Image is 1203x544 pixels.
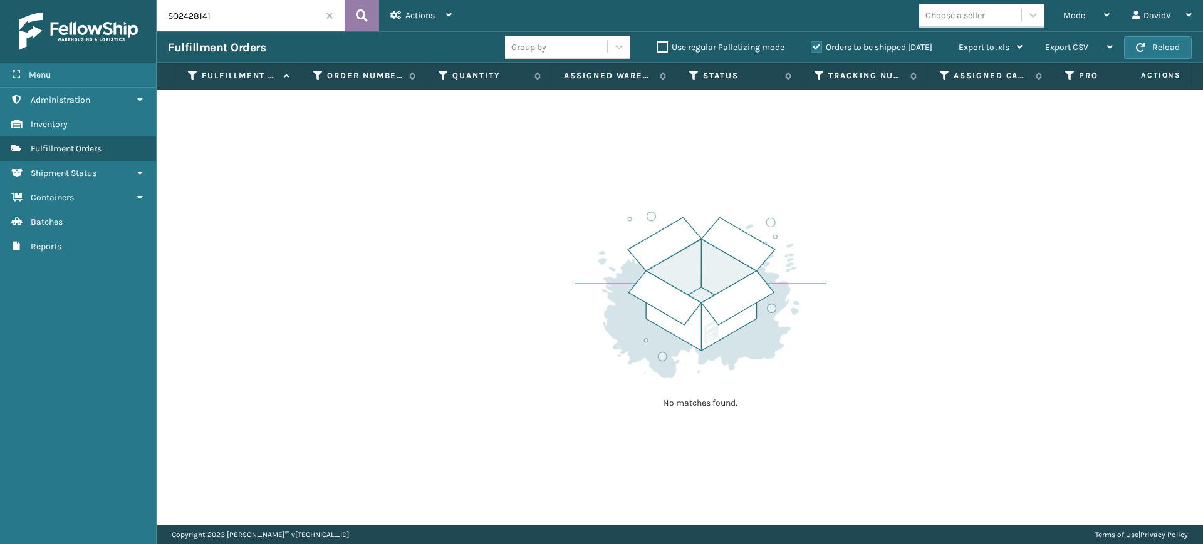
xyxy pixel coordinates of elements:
span: Inventory [31,119,68,130]
div: | [1095,525,1188,544]
span: Menu [29,69,51,80]
div: Choose a seller [925,9,985,22]
a: Terms of Use [1095,530,1138,539]
label: Fulfillment Order Id [202,70,278,81]
p: Copyright 2023 [PERSON_NAME]™ v [TECHNICAL_ID] [172,525,349,544]
label: Assigned Warehouse [564,70,654,81]
label: Tracking Number [828,70,904,81]
span: Fulfillment Orders [31,143,102,154]
span: Administration [31,95,90,105]
label: Order Number [327,70,403,81]
span: Containers [31,192,74,203]
span: Reports [31,241,61,252]
label: Use regular Palletizing mode [657,42,784,53]
span: Export CSV [1045,42,1088,53]
a: Privacy Policy [1140,530,1188,539]
img: logo [19,13,138,50]
label: Assigned Carrier Service [954,70,1029,81]
span: Actions [1101,65,1189,86]
span: Mode [1063,10,1085,21]
h3: Fulfillment Orders [168,40,266,55]
span: Actions [405,10,435,21]
span: Export to .xls [959,42,1009,53]
label: Status [703,70,779,81]
label: Quantity [452,70,528,81]
button: Reload [1124,36,1192,59]
label: Orders to be shipped [DATE] [811,42,932,53]
div: Group by [511,41,546,54]
span: Batches [31,217,63,227]
span: Shipment Status [31,168,96,178]
label: Product SKU [1079,70,1155,81]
